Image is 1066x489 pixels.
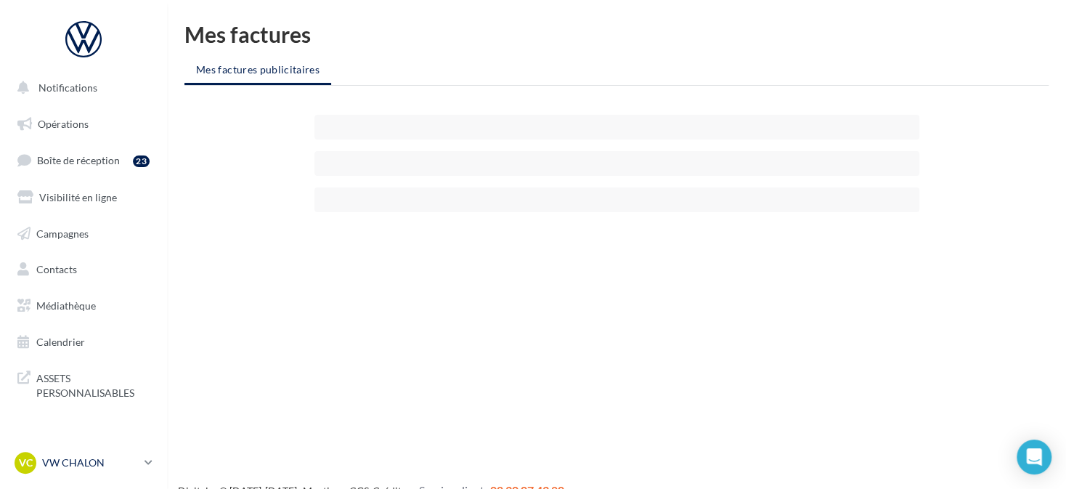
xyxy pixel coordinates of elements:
[36,299,96,312] span: Médiathèque
[42,456,139,470] p: VW CHALON
[9,327,158,357] a: Calendrier
[38,118,89,130] span: Opérations
[36,227,89,239] span: Campagnes
[9,363,158,405] a: ASSETS PERSONNALISABLES
[9,73,152,103] button: Notifications
[12,449,155,477] a: VC VW CHALON
[39,191,117,203] span: Visibilité en ligne
[133,155,150,167] div: 23
[36,263,77,275] span: Contacts
[184,23,1049,45] h1: Mes factures
[9,254,158,285] a: Contacts
[9,109,158,140] a: Opérations
[38,81,97,94] span: Notifications
[9,182,158,213] a: Visibilité en ligne
[9,291,158,321] a: Médiathèque
[9,219,158,249] a: Campagnes
[36,368,150,400] span: ASSETS PERSONNALISABLES
[1017,440,1051,474] div: Open Intercom Messenger
[36,336,85,348] span: Calendrier
[37,154,120,166] span: Boîte de réception
[19,456,33,470] span: VC
[9,145,158,176] a: Boîte de réception23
